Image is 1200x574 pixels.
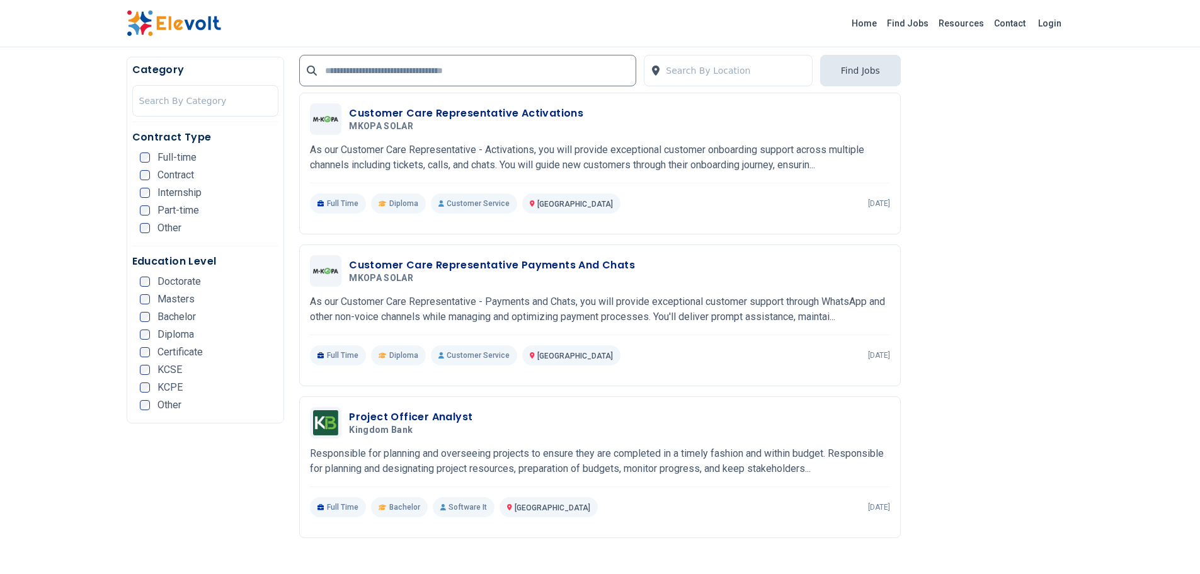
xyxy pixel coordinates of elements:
[349,258,635,273] h3: Customer Care Representative Payments And Chats
[389,198,418,209] span: Diploma
[313,116,338,122] img: MKOPA SOLAR
[132,254,279,269] h5: Education Level
[1031,11,1069,36] a: Login
[820,55,901,86] button: Find Jobs
[157,277,201,287] span: Doctorate
[157,223,181,233] span: Other
[140,152,150,163] input: Full-time
[349,121,413,132] span: MKOPA SOLAR
[157,382,183,393] span: KCPE
[140,365,150,375] input: KCSE
[157,312,196,322] span: Bachelor
[132,130,279,145] h5: Contract Type
[127,10,221,37] img: Elevolt
[310,294,890,324] p: As our Customer Care Representative - Payments and Chats, you will provide exceptional customer s...
[157,152,197,163] span: Full-time
[310,446,890,476] p: Responsible for planning and overseeing projects to ensure they are completed in a timely fashion...
[157,170,194,180] span: Contract
[847,13,882,33] a: Home
[431,193,517,214] p: Customer Service
[157,294,195,304] span: Masters
[157,400,181,410] span: Other
[349,273,413,284] span: MKOPA SOLAR
[916,57,1074,435] iframe: Advertisement
[868,198,890,209] p: [DATE]
[349,410,472,425] h3: Project Officer Analyst
[310,255,890,365] a: MKOPA SOLARCustomer Care Representative Payments And ChatsMKOPA SOLARAs our Customer Care Represe...
[537,200,613,209] span: [GEOGRAPHIC_DATA]
[140,330,150,340] input: Diploma
[882,13,934,33] a: Find Jobs
[157,347,203,357] span: Certificate
[157,188,202,198] span: Internship
[349,106,583,121] h3: Customer Care Representative Activations
[310,407,890,517] a: Kingdom BankProject Officer AnalystKingdom BankResponsible for planning and overseeing projects t...
[389,350,418,360] span: Diploma
[140,382,150,393] input: KCPE
[310,103,890,214] a: MKOPA SOLARCustomer Care Representative ActivationsMKOPA SOLARAs our Customer Care Representative...
[140,312,150,322] input: Bachelor
[157,365,182,375] span: KCSE
[313,268,338,274] img: MKOPA SOLAR
[349,425,413,436] span: Kingdom Bank
[433,497,494,517] p: Software It
[140,347,150,357] input: Certificate
[389,502,420,512] span: Bachelor
[140,188,150,198] input: Internship
[868,502,890,512] p: [DATE]
[140,277,150,287] input: Doctorate
[313,410,338,435] img: Kingdom Bank
[310,497,366,517] p: Full Time
[537,352,613,360] span: [GEOGRAPHIC_DATA]
[140,400,150,410] input: Other
[868,350,890,360] p: [DATE]
[140,205,150,215] input: Part-time
[140,223,150,233] input: Other
[157,205,199,215] span: Part-time
[140,294,150,304] input: Masters
[989,13,1031,33] a: Contact
[515,503,590,512] span: [GEOGRAPHIC_DATA]
[310,193,366,214] p: Full Time
[157,330,194,340] span: Diploma
[310,142,890,173] p: As our Customer Care Representative - Activations, you will provide exceptional customer onboardi...
[431,345,517,365] p: Customer Service
[132,62,279,77] h5: Category
[1137,514,1200,574] iframe: Chat Widget
[934,13,989,33] a: Resources
[140,170,150,180] input: Contract
[310,345,366,365] p: Full Time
